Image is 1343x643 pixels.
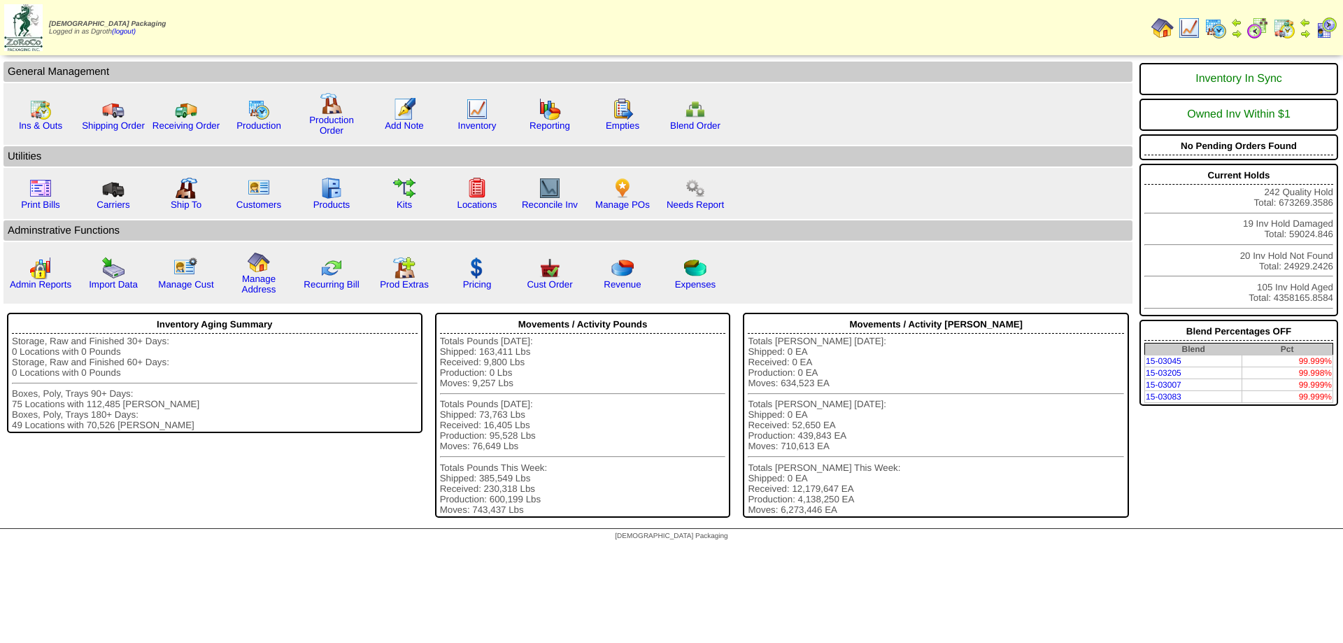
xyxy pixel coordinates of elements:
img: factory.gif [320,92,343,115]
a: 15-03205 [1146,368,1181,378]
img: arrowright.gif [1300,28,1311,39]
img: factory2.gif [175,177,197,199]
img: truck3.gif [102,177,125,199]
img: pie_chart.png [611,257,634,279]
img: home.gif [248,251,270,274]
img: cabinet.gif [320,177,343,199]
a: Locations [457,199,497,210]
a: Cust Order [527,279,572,290]
img: customers.gif [248,177,270,199]
a: Ship To [171,199,201,210]
img: cust_order.png [539,257,561,279]
div: Blend Percentages OFF [1144,323,1333,341]
img: workflow.gif [393,177,415,199]
div: Inventory In Sync [1144,66,1333,92]
a: 15-03045 [1146,356,1181,366]
a: Print Bills [21,199,60,210]
img: graph.gif [539,98,561,120]
a: Carriers [97,199,129,210]
img: orders.gif [393,98,415,120]
a: 15-03083 [1146,392,1181,402]
a: Needs Report [667,199,724,210]
img: reconcile.gif [320,257,343,279]
a: Shipping Order [82,120,145,131]
a: Pricing [463,279,492,290]
span: [DEMOGRAPHIC_DATA] Packaging [615,532,727,540]
img: managecust.png [173,257,199,279]
a: Receiving Order [152,120,220,131]
div: Movements / Activity [PERSON_NAME] [748,316,1124,334]
div: Inventory Aging Summary [12,316,418,334]
img: invoice2.gif [29,177,52,199]
img: line_graph2.gif [539,177,561,199]
a: Prod Extras [380,279,429,290]
a: Blend Order [670,120,720,131]
td: General Management [3,62,1132,82]
a: Revenue [604,279,641,290]
img: dollar.gif [466,257,488,279]
img: import.gif [102,257,125,279]
a: Customers [236,199,281,210]
a: Reconcile Inv [522,199,578,210]
td: 99.999% [1242,379,1333,391]
img: line_graph.gif [1178,17,1200,39]
img: network.png [684,98,706,120]
img: calendarprod.gif [1205,17,1227,39]
a: Add Note [385,120,424,131]
img: line_graph.gif [466,98,488,120]
span: Logged in as Dgroth [49,20,166,36]
a: Ins & Outs [19,120,62,131]
img: arrowleft.gif [1231,17,1242,28]
img: prodextras.gif [393,257,415,279]
img: po.png [611,177,634,199]
a: Admin Reports [10,279,71,290]
a: Kits [397,199,412,210]
img: arrowleft.gif [1300,17,1311,28]
img: locations.gif [466,177,488,199]
img: home.gif [1151,17,1174,39]
td: 99.999% [1242,391,1333,403]
img: pie_chart2.png [684,257,706,279]
td: Utilities [3,146,1132,167]
th: Blend [1145,344,1242,355]
img: calendarblend.gif [1246,17,1269,39]
div: Movements / Activity Pounds [440,316,726,334]
a: Recurring Bill [304,279,359,290]
div: Totals Pounds [DATE]: Shipped: 163,411 Lbs Received: 9,800 Lbs Production: 0 Lbs Moves: 9,257 Lbs... [440,336,726,515]
a: Empties [606,120,639,131]
span: [DEMOGRAPHIC_DATA] Packaging [49,20,166,28]
img: calendarinout.gif [1273,17,1295,39]
img: workflow.png [684,177,706,199]
img: zoroco-logo-small.webp [4,4,43,51]
img: graph2.png [29,257,52,279]
a: Manage Address [242,274,276,295]
img: calendarprod.gif [248,98,270,120]
div: 242 Quality Hold Total: 673269.3586 19 Inv Hold Damaged Total: 59024.846 20 Inv Hold Not Found To... [1139,164,1338,316]
td: Adminstrative Functions [3,220,1132,241]
img: arrowright.gif [1231,28,1242,39]
a: Import Data [89,279,138,290]
a: Expenses [675,279,716,290]
a: Inventory [458,120,497,131]
img: truck2.gif [175,98,197,120]
a: Manage POs [595,199,650,210]
div: Owned Inv Within $1 [1144,101,1333,128]
div: No Pending Orders Found [1144,137,1333,155]
img: workorder.gif [611,98,634,120]
div: Totals [PERSON_NAME] [DATE]: Shipped: 0 EA Received: 0 EA Production: 0 EA Moves: 634,523 EA Tota... [748,336,1124,515]
a: 15-03007 [1146,380,1181,390]
td: 99.999% [1242,355,1333,367]
a: (logout) [112,28,136,36]
a: Production [236,120,281,131]
img: truck.gif [102,98,125,120]
div: Storage, Raw and Finished 30+ Days: 0 Locations with 0 Pounds Storage, Raw and Finished 60+ Days:... [12,336,418,430]
a: Reporting [530,120,570,131]
th: Pct [1242,344,1333,355]
a: Production Order [309,115,354,136]
img: calendarinout.gif [29,98,52,120]
div: Current Holds [1144,167,1333,185]
img: calendarcustomer.gif [1315,17,1337,39]
a: Products [313,199,350,210]
td: 99.998% [1242,367,1333,379]
a: Manage Cust [158,279,213,290]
